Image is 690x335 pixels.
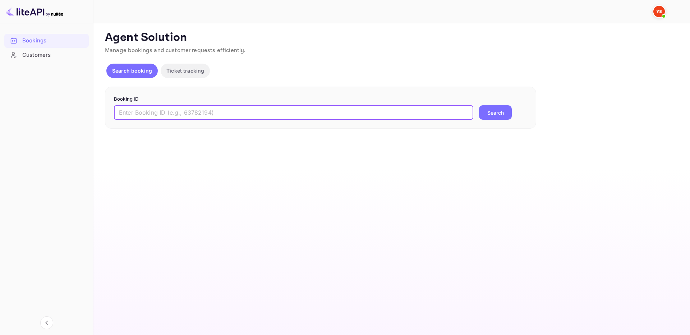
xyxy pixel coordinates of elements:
div: Bookings [22,37,85,45]
img: LiteAPI logo [6,6,63,17]
div: Customers [4,48,89,62]
p: Ticket tracking [166,67,204,74]
img: Yandex Support [653,6,665,17]
div: Bookings [4,34,89,48]
p: Search booking [112,67,152,74]
div: Customers [22,51,85,59]
a: Customers [4,48,89,61]
input: Enter Booking ID (e.g., 63782194) [114,105,473,120]
a: Bookings [4,34,89,47]
button: Search [479,105,512,120]
span: Manage bookings and customer requests efficiently. [105,47,246,54]
p: Booking ID [114,96,527,103]
p: Agent Solution [105,31,677,45]
button: Collapse navigation [40,316,53,329]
